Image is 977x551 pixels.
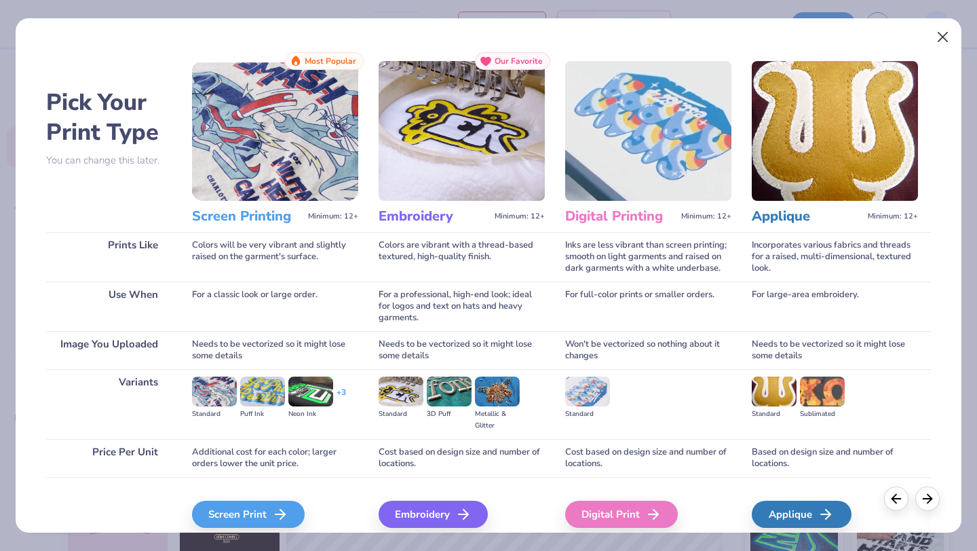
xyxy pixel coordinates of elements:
[379,439,545,477] div: Cost based on design size and number of locations.
[192,331,358,369] div: Needs to be vectorized so it might lose some details
[288,377,333,406] img: Neon Ink
[752,208,862,225] h3: Applique
[46,88,172,147] h2: Pick Your Print Type
[752,531,918,542] span: We'll vectorize your image.
[308,212,358,221] span: Minimum: 12+
[46,232,172,282] div: Prints Like
[46,282,172,331] div: Use When
[192,439,358,477] div: Additional cost for each color; larger orders lower the unit price.
[565,331,731,369] div: Won't be vectorized so nothing about it changes
[46,439,172,477] div: Price Per Unit
[565,282,731,331] div: For full-color prints or smaller orders.
[427,377,472,406] img: 3D Puff
[752,377,797,406] img: Standard
[288,408,333,420] div: Neon Ink
[681,212,731,221] span: Minimum: 12+
[192,208,303,225] h3: Screen Printing
[192,408,237,420] div: Standard
[192,61,358,201] img: Screen Printing
[240,408,285,420] div: Puff Ink
[868,212,918,221] span: Minimum: 12+
[240,377,285,406] img: Puff Ink
[46,155,172,166] p: You can change this later.
[379,232,545,282] div: Colors are vibrant with a thread-based textured, high-quality finish.
[337,387,346,410] div: + 3
[800,408,845,420] div: Sublimated
[379,331,545,369] div: Needs to be vectorized so it might lose some details
[46,331,172,369] div: Image You Uploaded
[752,439,918,477] div: Based on design size and number of locations.
[752,282,918,331] div: For large-area embroidery.
[305,56,356,66] span: Most Popular
[475,377,520,406] img: Metallic & Glitter
[752,232,918,282] div: Incorporates various fabrics and threads for a raised, multi-dimensional, textured look.
[192,232,358,282] div: Colors will be very vibrant and slightly raised on the garment's surface.
[192,377,237,406] img: Standard
[800,377,845,406] img: Sublimated
[565,61,731,201] img: Digital Printing
[565,501,678,528] div: Digital Print
[46,369,172,439] div: Variants
[379,61,545,201] img: Embroidery
[475,408,520,432] div: Metallic & Glitter
[379,377,423,406] img: Standard
[427,408,472,420] div: 3D Puff
[379,208,489,225] h3: Embroidery
[495,212,545,221] span: Minimum: 12+
[752,501,851,528] div: Applique
[192,531,358,542] span: We'll vectorize your image.
[752,408,797,420] div: Standard
[379,531,545,542] span: We'll vectorize your image.
[379,408,423,420] div: Standard
[565,232,731,282] div: Inks are less vibrant than screen printing; smooth on light garments and raised on dark garments ...
[565,208,676,225] h3: Digital Printing
[565,377,610,406] img: Standard
[930,24,956,50] button: Close
[379,501,488,528] div: Embroidery
[495,56,543,66] span: Our Favorite
[192,501,305,528] div: Screen Print
[752,331,918,369] div: Needs to be vectorized so it might lose some details
[565,408,610,420] div: Standard
[379,282,545,331] div: For a professional, high-end look; ideal for logos and text on hats and heavy garments.
[752,61,918,201] img: Applique
[192,282,358,331] div: For a classic look or large order.
[565,439,731,477] div: Cost based on design size and number of locations.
